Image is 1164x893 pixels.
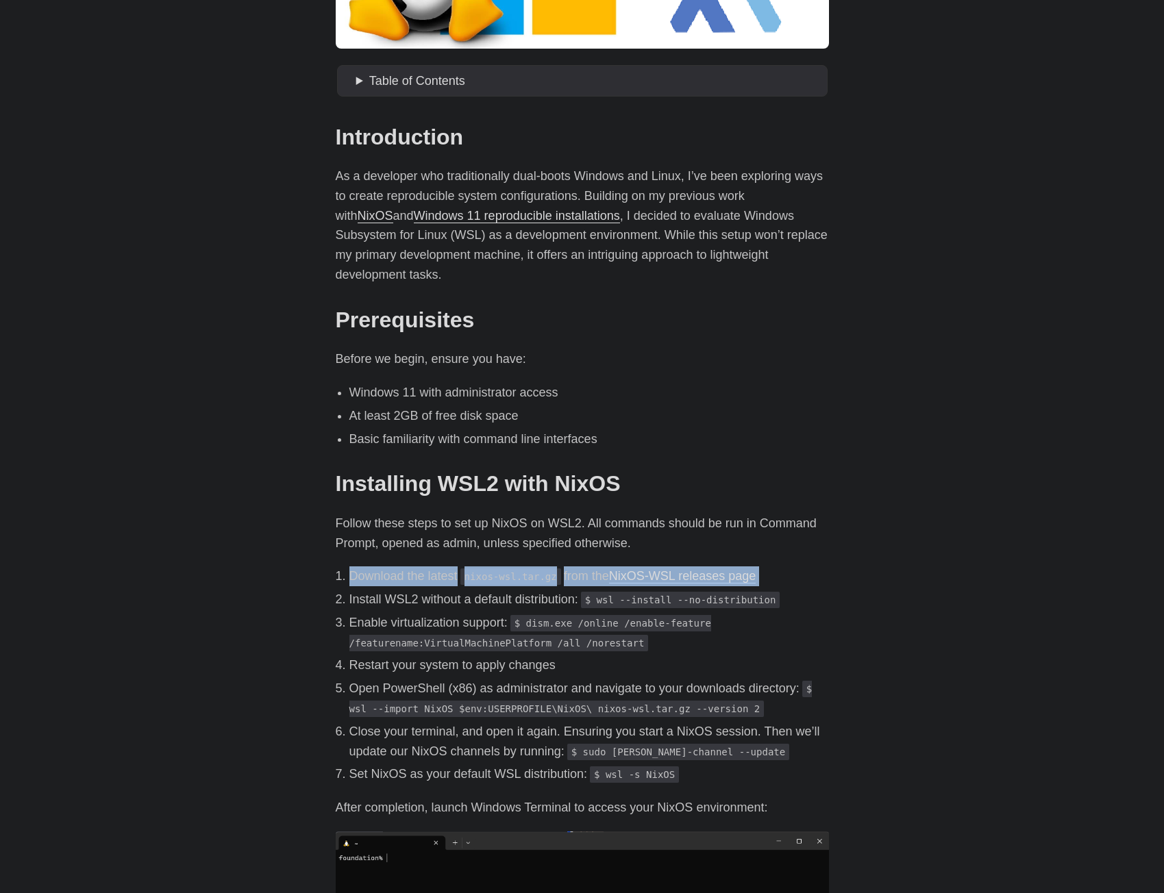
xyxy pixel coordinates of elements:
[358,209,393,223] a: NixOS
[349,429,829,449] li: Basic familiarity with command line interfaces
[349,566,829,586] p: Download the latest from the
[349,383,829,403] li: Windows 11 with administrator access
[349,722,829,762] p: Close your terminal, and open it again. Ensuring you start a NixOS session. Then we’ll update our...
[414,209,620,223] a: Windows 11 reproducible installations
[349,615,711,651] code: $ dism.exe /online /enable-feature /featurename:VirtualMachinePlatform /all /norestart
[609,569,756,583] a: NixOS-WSL releases page
[349,613,829,653] p: Enable virtualization support:
[336,798,829,818] p: After completion, launch Windows Terminal to access your NixOS environment:
[336,124,829,150] h2: Introduction
[336,349,829,369] p: Before we begin, ensure you have:
[581,592,780,608] code: $ wsl --install --no-distribution
[349,655,829,675] p: Restart your system to apply changes
[349,764,829,784] p: Set NixOS as your default WSL distribution:
[349,406,829,426] li: At least 2GB of free disk space
[590,766,679,783] code: $ wsl -s NixOS
[336,166,829,285] p: As a developer who traditionally dual-boots Windows and Linux, I’ve been exploring ways to create...
[336,514,829,553] p: Follow these steps to set up NixOS on WSL2. All commands should be run in Command Prompt, opened ...
[369,74,465,88] span: Table of Contents
[336,470,829,496] h2: Installing WSL2 with NixOS
[349,590,829,609] p: Install WSL2 without a default distribution:
[356,71,822,91] summary: Table of Contents
[349,679,829,718] p: Open PowerShell (x86) as administrator and navigate to your downloads directory:
[336,307,829,333] h2: Prerequisites
[567,744,790,760] code: $ sudo [PERSON_NAME]-channel --update
[460,568,561,585] code: nixos-wsl.tar.gz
